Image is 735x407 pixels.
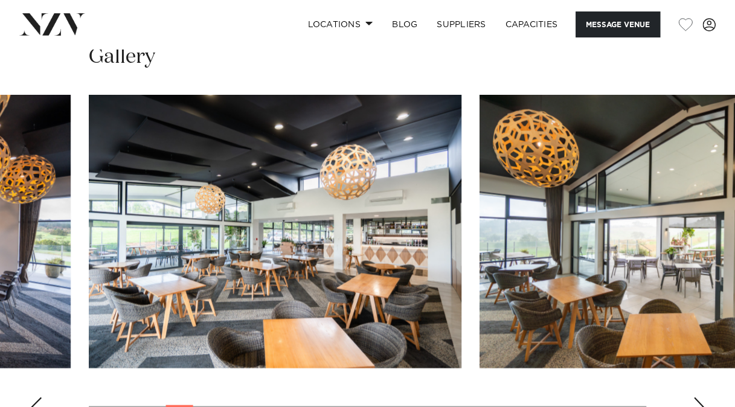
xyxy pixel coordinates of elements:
a: Locations [298,11,382,37]
swiper-slide: 5 / 29 [89,94,461,368]
a: BLOG [382,11,427,37]
button: Message Venue [576,11,660,37]
img: nzv-logo.png [19,13,85,35]
a: Capacities [496,11,568,37]
a: SUPPLIERS [427,11,495,37]
h2: Gallery [89,43,155,70]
